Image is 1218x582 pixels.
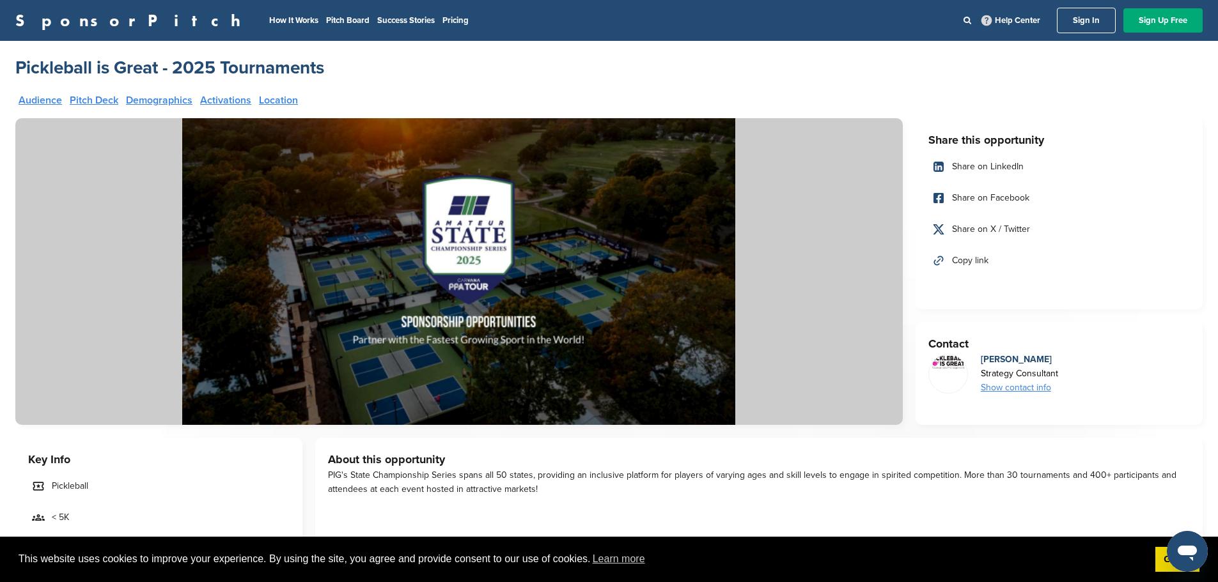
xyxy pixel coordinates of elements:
a: Share on Facebook [928,185,1190,211]
a: Success Stories [377,15,435,26]
span: Pickleball [52,479,88,493]
a: Demographics [126,95,192,105]
a: Audience [19,95,62,105]
a: Pricing [442,15,469,26]
a: dismiss cookie message [1155,547,1199,572]
a: How It Works [269,15,318,26]
iframe: Button to launch messaging window [1167,531,1208,572]
h3: Share this opportunity [928,131,1190,149]
span: Copy link [952,254,988,268]
div: PIG's State Championship Series spans all 50 states, providing an inclusive platform for players ... [328,468,1190,496]
a: Pitch Board [326,15,370,26]
span: Share on LinkedIn [952,160,1024,174]
h3: Contact [928,335,1190,353]
span: Share on Facebook [952,191,1029,205]
span: Share on X / Twitter [952,222,1030,236]
a: Share on X / Twitter [928,216,1190,243]
a: Location [259,95,298,105]
div: Show contact info [981,381,1058,395]
a: SponsorPitch [15,12,249,29]
a: Pitch Deck [70,95,118,105]
img: Sponsorpitch & [15,118,903,425]
a: Pickleball is Great - 2025 Tournaments [15,56,324,79]
span: This website uses cookies to improve your experience. By using the site, you agree and provide co... [19,549,1145,569]
a: Copy link [928,247,1190,274]
div: Strategy Consultant [981,367,1058,381]
a: Help Center [979,13,1043,28]
div: [PERSON_NAME] [981,353,1058,367]
a: Sign In [1057,8,1116,33]
a: Activations [200,95,251,105]
a: Share on LinkedIn [928,153,1190,180]
span: < 5K [52,510,69,525]
h3: Key Info [28,450,290,468]
a: Sign Up Free [1123,8,1203,33]
a: learn more about cookies [591,549,647,569]
h3: About this opportunity [328,450,1190,468]
img: Pickleball is great pig logo [929,355,967,370]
